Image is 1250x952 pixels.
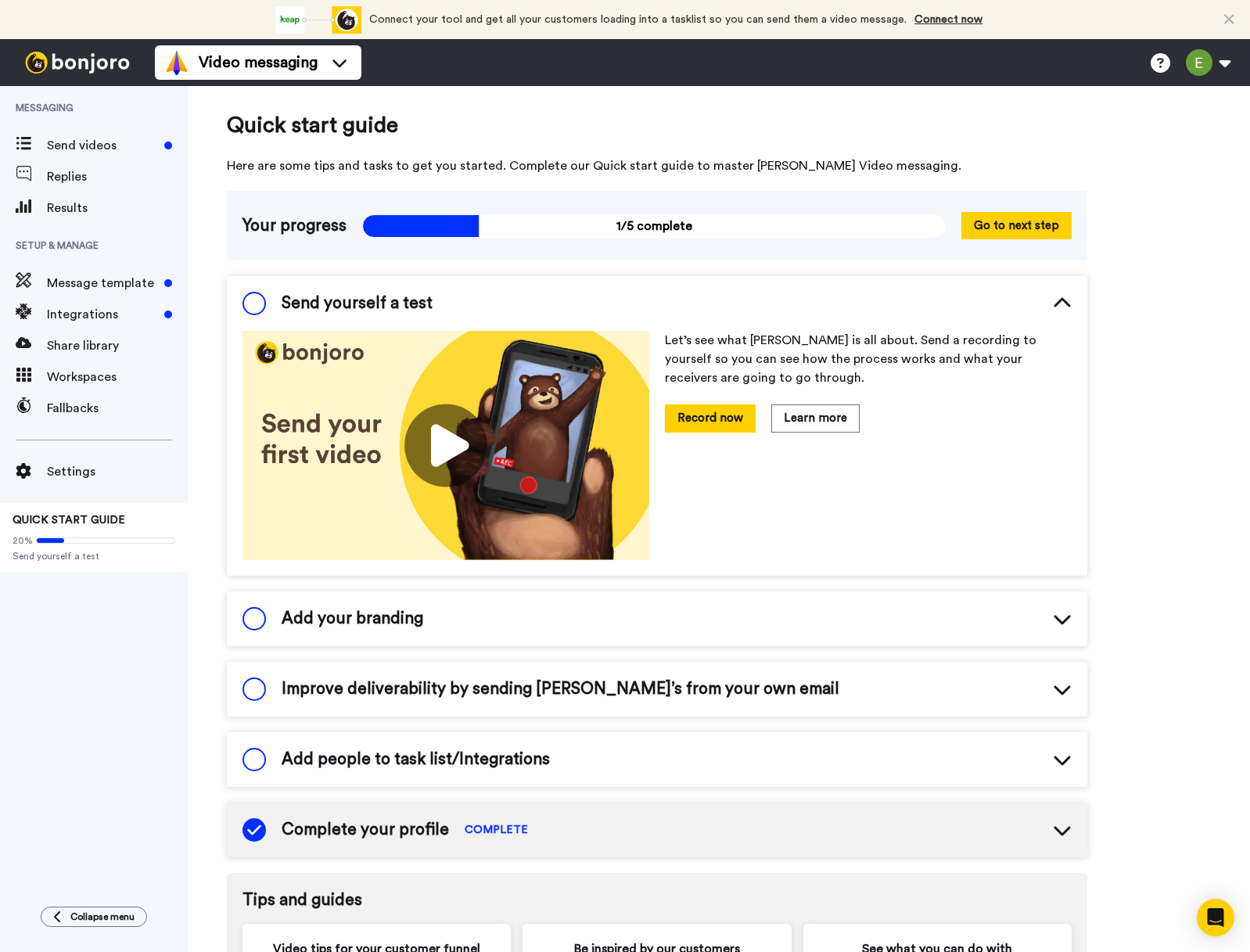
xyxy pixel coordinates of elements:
[47,305,158,324] span: Integrations
[961,212,1072,239] button: Go to next step
[665,404,756,432] button: Record now
[242,214,347,238] span: Your progress
[19,52,136,74] img: bj-logo-header-white.svg
[13,534,33,547] span: 20%
[362,214,946,238] span: 1/5 complete
[199,52,318,74] span: Video messaging
[47,462,188,481] span: Settings
[282,818,449,842] span: Complete your profile
[47,136,158,155] span: Send videos
[13,515,125,526] span: QUICK START GUIDE
[70,911,135,923] span: Collapse menu
[47,399,188,418] span: Fallbacks
[282,748,550,771] span: Add people to task list/Integrations
[1197,899,1234,936] div: Open Intercom Messenger
[227,110,1087,141] span: Quick start guide
[47,274,158,293] span: Message template
[465,822,528,838] span: COMPLETE
[41,907,147,927] button: Collapse menu
[47,167,188,186] span: Replies
[227,156,1087,175] span: Here are some tips and tasks to get you started. Complete our Quick start guide to master [PERSON...
[242,331,649,560] img: 178eb3909c0dc23ce44563bdb6dc2c11.jpg
[665,331,1072,387] p: Let’s see what [PERSON_NAME] is all about. Send a recording to yourself so you can see how the pr...
[275,6,361,34] div: animation
[282,607,423,630] span: Add your branding
[47,368,188,386] span: Workspaces
[771,404,860,432] button: Learn more
[47,199,188,217] span: Results
[13,550,175,562] span: Send yourself a test
[914,14,982,25] a: Connect now
[282,677,839,701] span: Improve deliverability by sending [PERSON_NAME]’s from your own email
[369,14,907,25] span: Connect your tool and get all your customers loading into a tasklist so you can send them a video...
[164,50,189,75] img: vm-color.svg
[242,889,1072,912] span: Tips and guides
[47,336,188,355] span: Share library
[282,292,433,315] span: Send yourself a test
